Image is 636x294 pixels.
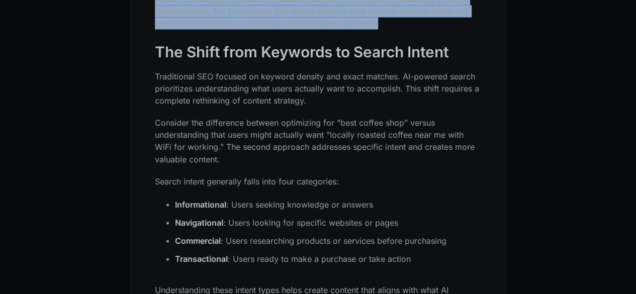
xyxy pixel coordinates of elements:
li: : Users ready to make a purchase or take action [175,253,482,263]
li: : Users seeking knowledge or answers [175,199,482,209]
h3: The Shift from Keywords to Search Intent [155,41,482,62]
strong: Informational [175,199,226,209]
p: Consider the difference between optimizing for "best coffee shop" versus understanding that users... [155,117,482,165]
li: : Users looking for specific websites or pages [175,217,482,227]
strong: Commercial [175,235,221,245]
p: Search intent generally falls into four categories: [155,175,482,187]
strong: Navigational [175,217,223,227]
strong: Transactional [175,253,228,263]
li: : Users researching products or services before purchasing [175,235,482,245]
p: Traditional SEO focused on keyword density and exact matches. AI-powered search prioritizes under... [155,70,482,107]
